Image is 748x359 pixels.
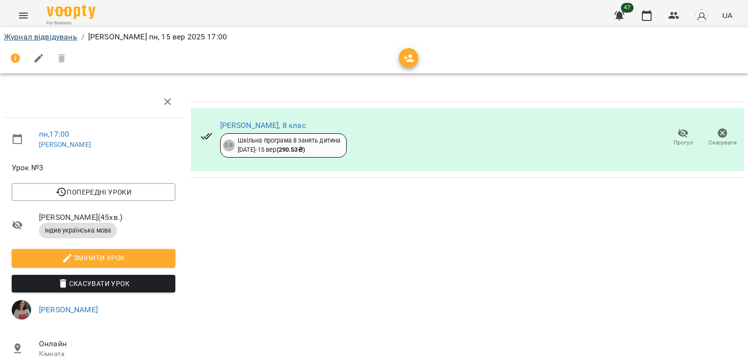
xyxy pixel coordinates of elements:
img: avatar_s.png [695,9,709,22]
nav: breadcrumb [4,31,744,43]
div: 0.8 [223,140,235,151]
span: Прогул [673,139,693,147]
a: пн , 17:00 [39,129,69,139]
span: Урок №3 [12,162,175,174]
button: Змінити урок [12,249,175,267]
span: For Business [47,20,95,26]
button: Скасувати [703,124,742,151]
button: Скасувати Урок [12,275,175,292]
button: UA [718,6,736,24]
b: ( 290.53 ₴ ) [277,146,305,153]
a: [PERSON_NAME] [39,305,98,314]
span: Змінити урок [19,252,168,264]
a: [PERSON_NAME] [39,141,91,148]
img: 4d3bcc947d56d787aa4798069d7b122d.jpg [12,300,31,320]
span: Попередні уроки [19,186,168,198]
span: Індив українська мова [39,226,117,235]
li: / [81,31,84,43]
p: Кімната [39,349,175,359]
button: Попередні уроки [12,183,175,201]
span: [PERSON_NAME] ( 45 хв. ) [39,212,175,223]
p: [PERSON_NAME] пн, 15 вер 2025 17:00 [88,31,227,43]
a: [PERSON_NAME], 8 клас [220,121,306,130]
img: Voopty Logo [47,5,95,19]
span: Скасувати Урок [19,278,168,289]
button: Menu [12,4,35,27]
div: Шкільна програма 8 занять дитина [DATE] - 15 вер [238,136,341,154]
span: UA [722,10,732,20]
span: Скасувати [709,139,737,147]
button: Прогул [663,124,703,151]
span: 47 [621,3,634,13]
a: Журнал відвідувань [4,32,77,41]
span: Онлайн [39,338,175,350]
